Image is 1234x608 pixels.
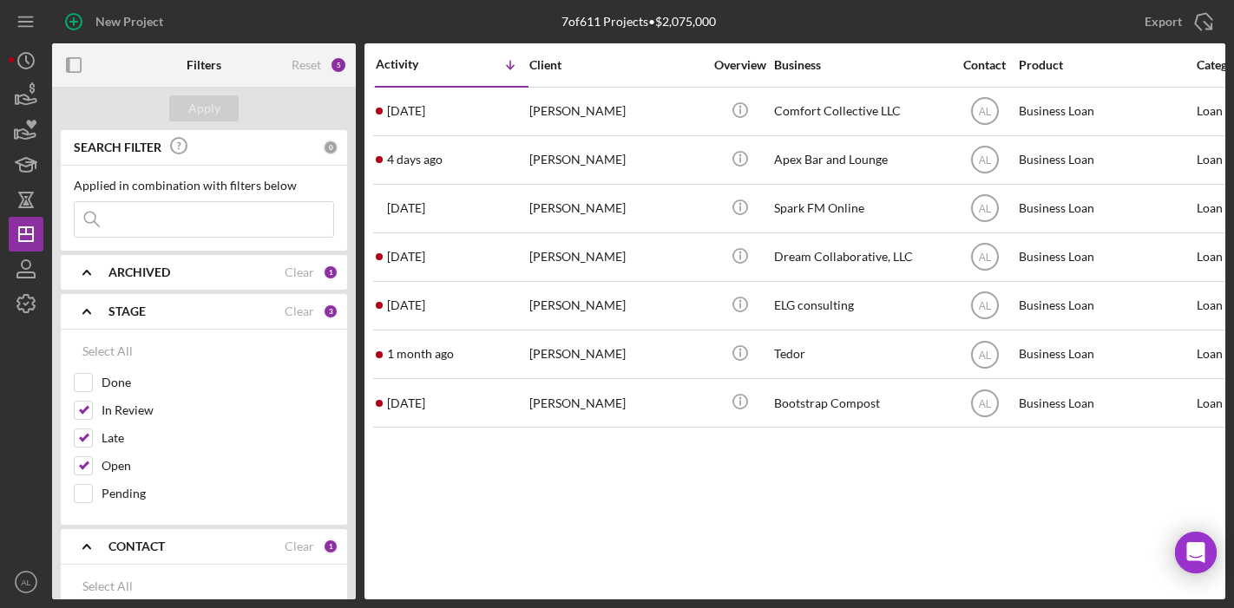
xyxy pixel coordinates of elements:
[952,58,1017,72] div: Contact
[707,58,772,72] div: Overview
[774,234,948,280] div: Dream Collaborative, LLC
[1019,234,1192,280] div: Business Loan
[102,429,334,447] label: Late
[1019,186,1192,232] div: Business Loan
[978,349,991,361] text: AL
[95,4,163,39] div: New Project
[74,179,334,193] div: Applied in combination with filters below
[529,234,703,280] div: [PERSON_NAME]
[387,201,425,215] time: 2025-08-18 20:32
[387,104,425,118] time: 2025-08-25 03:40
[387,298,425,312] time: 2025-08-11 18:32
[529,58,703,72] div: Client
[529,88,703,134] div: [PERSON_NAME]
[1019,137,1192,183] div: Business Loan
[529,186,703,232] div: [PERSON_NAME]
[1019,283,1192,329] div: Business Loan
[774,58,948,72] div: Business
[108,304,146,318] b: STAGE
[82,569,133,604] div: Select All
[774,380,948,426] div: Bootstrap Compost
[108,265,170,279] b: ARCHIVED
[774,137,948,183] div: Apex Bar and Lounge
[285,539,314,553] div: Clear
[330,56,347,74] div: 5
[74,141,161,154] b: SEARCH FILTER
[978,397,991,409] text: AL
[774,88,948,134] div: Comfort Collective LLC
[529,283,703,329] div: [PERSON_NAME]
[387,396,425,410] time: 2025-07-09 02:23
[387,347,454,361] time: 2025-07-18 20:11
[285,265,314,279] div: Clear
[1019,331,1192,377] div: Business Loan
[978,252,991,264] text: AL
[774,331,948,377] div: Tedor
[376,57,452,71] div: Activity
[387,153,443,167] time: 2025-08-22 15:50
[774,186,948,232] div: Spark FM Online
[285,304,314,318] div: Clear
[169,95,239,121] button: Apply
[187,58,221,72] b: Filters
[978,203,991,215] text: AL
[1127,4,1225,39] button: Export
[1019,88,1192,134] div: Business Loan
[21,578,31,587] text: AL
[9,565,43,599] button: AL
[323,265,338,280] div: 1
[1145,4,1182,39] div: Export
[102,485,334,502] label: Pending
[323,539,338,554] div: 1
[529,380,703,426] div: [PERSON_NAME]
[978,154,991,167] text: AL
[323,304,338,319] div: 3
[102,402,334,419] label: In Review
[323,140,338,155] div: 0
[529,137,703,183] div: [PERSON_NAME]
[102,374,334,391] label: Done
[978,300,991,312] text: AL
[52,4,181,39] button: New Project
[978,106,991,118] text: AL
[561,15,716,29] div: 7 of 611 Projects • $2,075,000
[387,250,425,264] time: 2025-08-15 19:57
[529,331,703,377] div: [PERSON_NAME]
[1175,532,1217,573] div: Open Intercom Messenger
[774,283,948,329] div: ELG consulting
[74,569,141,604] button: Select All
[188,95,220,121] div: Apply
[1019,380,1192,426] div: Business Loan
[74,334,141,369] button: Select All
[292,58,321,72] div: Reset
[1019,58,1192,72] div: Product
[102,457,334,474] label: Open
[82,334,133,369] div: Select All
[108,539,165,553] b: CONTACT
